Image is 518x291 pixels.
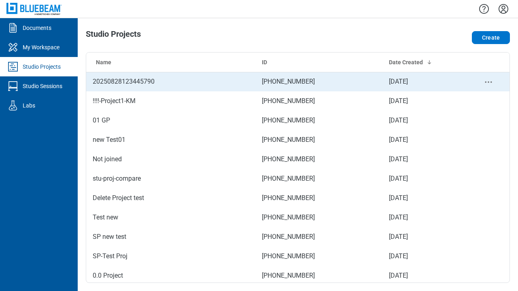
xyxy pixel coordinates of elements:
[382,150,467,169] td: [DATE]
[23,43,59,51] div: My Workspace
[6,41,19,54] svg: My Workspace
[484,77,493,87] button: project-actions-menu
[255,266,382,285] td: [PHONE_NUMBER]
[255,72,382,91] td: [PHONE_NUMBER]
[255,130,382,150] td: [PHONE_NUMBER]
[255,150,382,169] td: [PHONE_NUMBER]
[389,58,461,66] div: Date Created
[86,30,141,42] h1: Studio Projects
[255,188,382,208] td: [PHONE_NUMBER]
[382,266,467,285] td: [DATE]
[255,227,382,247] td: [PHONE_NUMBER]
[86,91,255,111] td: !!!!-Project1-KM
[382,130,467,150] td: [DATE]
[86,208,255,227] td: Test new
[255,111,382,130] td: [PHONE_NUMBER]
[255,169,382,188] td: [PHONE_NUMBER]
[497,2,510,16] button: Settings
[86,247,255,266] td: SP-Test Proj
[262,58,376,66] div: ID
[86,188,255,208] td: Delete Project test
[86,72,255,91] td: 20250828123445790
[23,63,61,71] div: Studio Projects
[86,227,255,247] td: SP new test
[382,169,467,188] td: [DATE]
[86,169,255,188] td: stu-proj-compare
[6,3,62,15] img: Bluebeam, Inc.
[86,266,255,285] td: 0.0 Project
[23,101,35,110] div: Labs
[382,72,467,91] td: [DATE]
[86,150,255,169] td: Not joined
[6,80,19,93] svg: Studio Sessions
[255,208,382,227] td: [PHONE_NUMBER]
[6,60,19,73] svg: Studio Projects
[23,24,51,32] div: Documents
[382,208,467,227] td: [DATE]
[382,247,467,266] td: [DATE]
[86,111,255,130] td: 01 GP
[96,58,249,66] div: Name
[86,130,255,150] td: new Test01
[6,21,19,34] svg: Documents
[23,82,62,90] div: Studio Sessions
[382,188,467,208] td: [DATE]
[255,91,382,111] td: [PHONE_NUMBER]
[382,111,467,130] td: [DATE]
[255,247,382,266] td: [PHONE_NUMBER]
[382,227,467,247] td: [DATE]
[6,99,19,112] svg: Labs
[472,31,510,44] button: Create
[382,91,467,111] td: [DATE]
